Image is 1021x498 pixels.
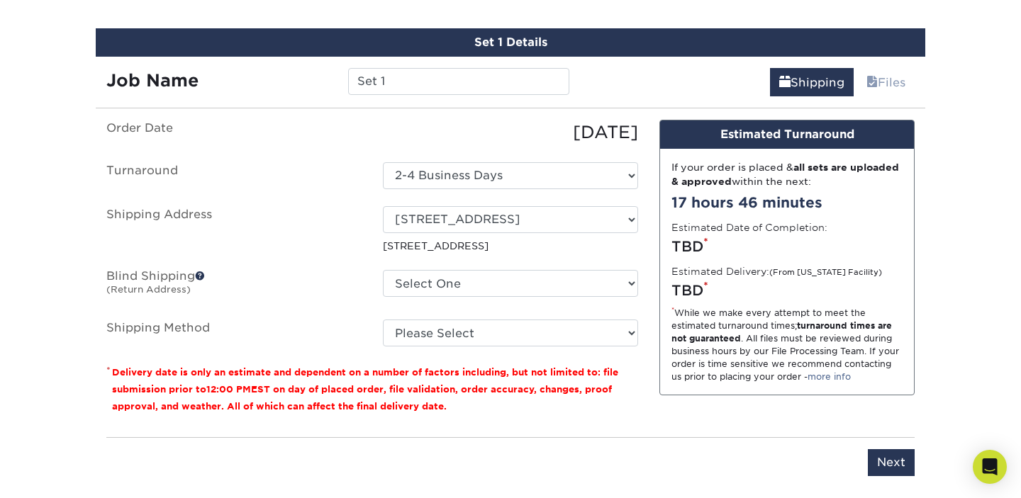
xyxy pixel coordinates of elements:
[112,367,618,412] small: Delivery date is only an estimate and dependent on a number of factors including, but not limited...
[671,220,827,234] label: Estimated Date of Completion:
[671,236,903,257] div: TBD
[866,76,878,89] span: files
[96,319,372,346] label: Shipping Method
[96,162,372,189] label: Turnaround
[770,68,854,96] a: Shipping
[206,384,251,395] span: 12:00 PM
[96,270,372,302] label: Blind Shipping
[671,160,903,189] div: If your order is placed & within the next:
[857,68,915,96] a: Files
[106,70,199,91] strong: Job Name
[769,268,882,277] small: (From [US_STATE] Facility)
[671,264,882,278] label: Estimated Delivery:
[96,206,372,253] label: Shipping Address
[348,68,569,95] input: Enter a job name
[660,120,914,149] div: Estimated Turnaround
[671,192,903,213] div: 17 hours 46 minutes
[383,239,638,253] p: [STREET_ADDRESS]
[96,28,925,57] div: Set 1 Details
[106,284,191,295] small: (Return Address)
[973,450,1007,484] div: Open Intercom Messenger
[808,371,851,382] a: more info
[779,76,791,89] span: shipping
[372,120,649,145] div: [DATE]
[671,307,903,383] div: While we make every attempt to meet the estimated turnaround times; . All files must be reviewed ...
[671,280,903,301] div: TBD
[96,120,372,145] label: Order Date
[868,449,915,476] input: Next
[671,320,892,344] strong: turnaround times are not guaranteed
